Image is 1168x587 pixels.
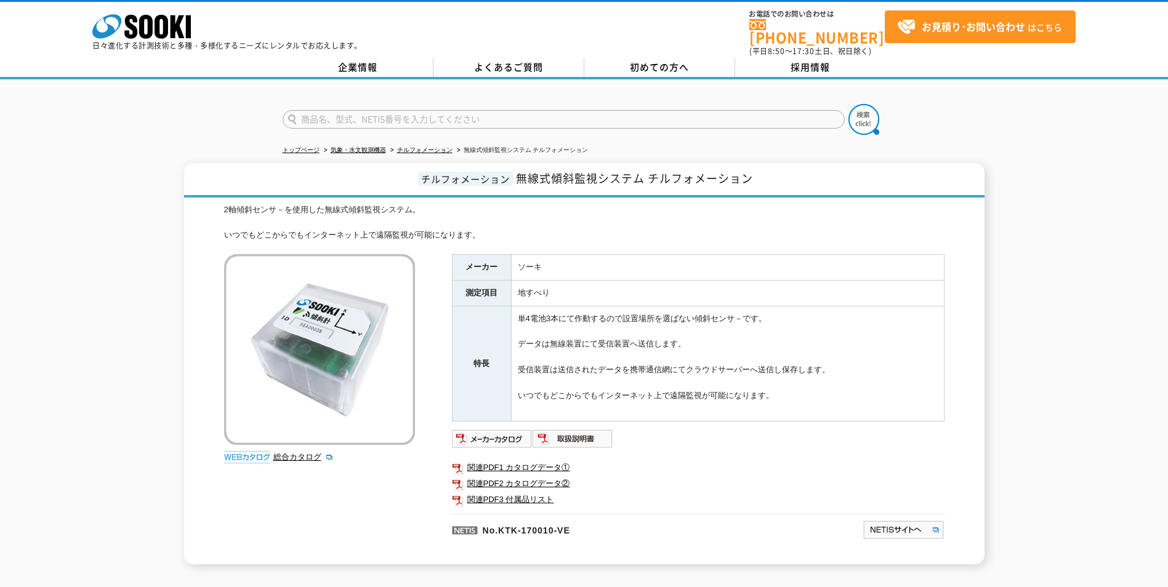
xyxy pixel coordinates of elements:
a: チルフォメーション [397,146,453,153]
a: [PHONE_NUMBER] [749,19,885,44]
td: 地すべり [511,281,944,306]
span: はこちら [897,18,1062,36]
input: 商品名、型式、NETIS番号を入力してください [283,110,845,129]
td: ソーキ [511,255,944,281]
th: 測定項目 [452,281,511,306]
p: No.KTK-170010-VE [452,514,744,543]
a: 関連PDF1 カタログデータ① [452,460,944,476]
span: 17:30 [792,46,815,57]
span: チルフォメーション [418,172,513,186]
a: 気象・水文観測機器 [331,146,386,153]
span: 無線式傾斜監視システム チルフォメーション [516,170,753,186]
a: メーカーカタログ [452,437,533,446]
a: 初めての方へ [584,58,735,77]
span: お電話でのお問い合わせは [749,10,885,18]
th: メーカー [452,255,511,281]
img: 取扱説明書 [533,429,613,449]
a: よくあるご質問 [433,58,584,77]
span: 8:50 [768,46,785,57]
img: 無線式傾斜監視システム チルフォメーション [224,254,415,445]
img: NETISサイトへ [863,520,944,540]
p: 日々進化する計測技術と多種・多様化するニーズにレンタルでお応えします。 [92,42,362,49]
img: btn_search.png [848,104,879,135]
img: メーカーカタログ [452,429,533,449]
a: 関連PDF2 カタログデータ② [452,476,944,492]
a: お見積り･お問い合わせはこちら [885,10,1076,43]
a: 総合カタログ [273,452,334,461]
a: 企業情報 [283,58,433,77]
span: 初めての方へ [630,60,689,74]
a: 関連PDF3 付属品リスト [452,492,944,508]
span: (平日 ～ 土日、祝日除く) [749,46,871,57]
td: 単4電池3本にて作動するので設置場所を選ばない傾斜センサ－です。 データは無線装置にて受信装置へ送信します。 受信装置は送信されたデータを携帯通信網にてクラウドサーバーへ送信し保存します。 いつ... [511,306,944,421]
img: webカタログ [224,451,270,463]
a: 取扱説明書 [533,437,613,446]
strong: お見積り･お問い合わせ [922,19,1025,34]
li: 無線式傾斜監視システム チルフォメーション [454,144,589,157]
a: 採用情報 [735,58,886,77]
a: トップページ [283,146,320,153]
div: 2軸傾斜センサ－を使用した無線式傾斜監視システム。 いつでもどこからでもインターネット上で遠隔監視が可能になります。 [224,204,944,242]
th: 特長 [452,306,511,421]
